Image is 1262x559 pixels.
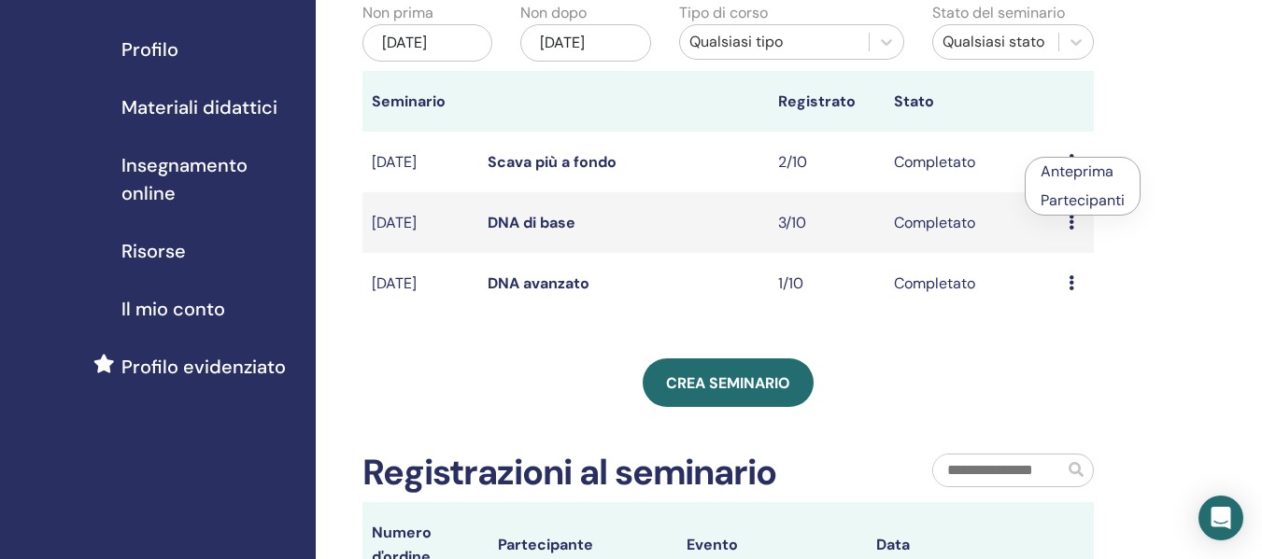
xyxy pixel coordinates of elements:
font: Completato [894,152,975,172]
font: [DATE] [372,213,417,232]
font: Completato [894,213,975,232]
font: 2/10 [778,152,807,172]
font: Materiali didattici [121,95,277,119]
font: [DATE] [372,273,417,293]
a: Anteprima [1041,161,1113,181]
font: Seminario [372,91,446,111]
font: Registrazioni al seminario [362,449,777,496]
font: Risorse [121,239,186,263]
div: Apri Intercom Messenger [1198,496,1243,540]
font: Stato del seminario [932,3,1065,22]
font: Profilo [121,37,178,62]
a: DNA di base [488,213,575,232]
a: Partecipanti [1041,190,1125,210]
font: Non dopo [520,3,587,22]
font: 3/10 [778,213,806,232]
font: Data [876,535,910,554]
font: Qualsiasi tipo [689,32,783,51]
font: Tipo di corso [679,3,768,22]
font: [DATE] [540,33,585,52]
font: Stato [894,91,934,111]
font: Qualsiasi stato [943,32,1044,51]
font: 1/10 [778,273,803,293]
font: Partecipante [498,535,593,554]
font: Non prima [362,3,433,22]
font: Evento [687,535,738,554]
a: DNA avanzato [488,273,589,293]
a: Crea seminario [643,358,814,407]
font: Profilo evidenziato [121,355,286,379]
font: Crea seminario [666,373,790,393]
font: Il mio conto [121,297,225,321]
font: [DATE] [372,152,417,172]
font: Registrato [778,91,856,111]
font: Completato [894,273,975,293]
font: [DATE] [382,33,427,52]
a: Scava più a fondo [488,152,617,172]
font: Insegnamento online [121,153,248,205]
